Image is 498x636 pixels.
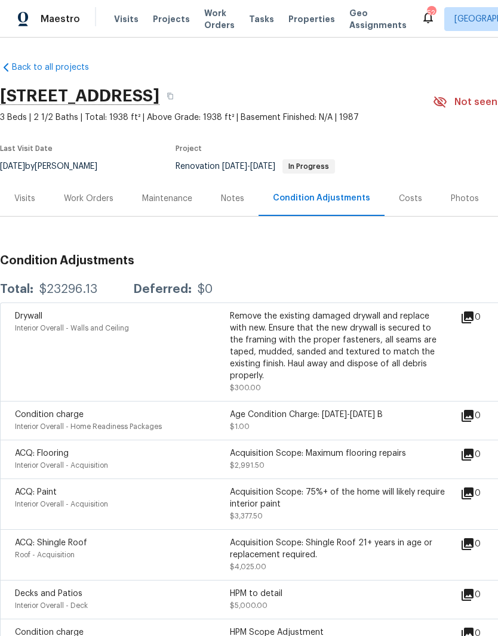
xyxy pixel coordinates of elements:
div: Maintenance [142,193,192,205]
span: Drywall [15,312,42,320]
span: $300.00 [230,384,261,391]
div: Acquisition Scope: 75%+ of the home will likely require interior paint [230,486,445,510]
div: Photos [451,193,479,205]
span: Interior Overall - Acquisition [15,462,108,469]
span: Projects [153,13,190,25]
span: [DATE] [250,162,275,171]
span: Interior Overall - Acquisition [15,501,108,508]
div: 52 [427,7,435,19]
span: $5,000.00 [230,602,268,609]
span: Project [176,145,202,152]
span: $1.00 [230,423,250,430]
span: Interior Overall - Home Readiness Packages [15,423,162,430]
div: Notes [221,193,244,205]
span: In Progress [284,163,334,170]
span: Decks and Patios [15,589,82,598]
span: Roof - Acquisition [15,551,75,558]
div: Acquisition Scope: Shingle Roof 21+ years in age or replacement required. [230,537,445,561]
div: Visits [14,193,35,205]
div: Acquisition Scope: Maximum flooring repairs [230,447,445,459]
div: Condition Adjustments [273,192,370,204]
span: ACQ: Paint [15,488,57,496]
span: Interior Overall - Deck [15,602,88,609]
span: Maestro [41,13,80,25]
div: Costs [399,193,422,205]
span: Renovation [176,162,335,171]
div: $0 [198,283,213,295]
span: - [222,162,275,171]
span: Work Orders [204,7,235,31]
span: Tasks [249,15,274,23]
span: $3,377.50 [230,512,263,520]
div: Age Condition Charge: [DATE]-[DATE] B [230,409,445,421]
div: Remove the existing damaged drywall and replace with new. Ensure that the new drywall is secured ... [230,310,445,382]
span: $4,025.00 [230,563,266,570]
span: Visits [114,13,139,25]
span: Condition charge [15,410,84,419]
span: ACQ: Flooring [15,449,69,458]
div: $23296.13 [39,283,97,295]
button: Copy Address [159,85,181,107]
span: Properties [288,13,335,25]
span: ACQ: Shingle Roof [15,539,87,547]
span: Geo Assignments [349,7,407,31]
div: HPM to detail [230,588,445,600]
span: Interior Overall - Walls and Ceiling [15,325,129,332]
span: $2,991.50 [230,462,265,469]
div: Deferred: [133,283,192,295]
span: [DATE] [222,162,247,171]
div: Work Orders [64,193,113,205]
